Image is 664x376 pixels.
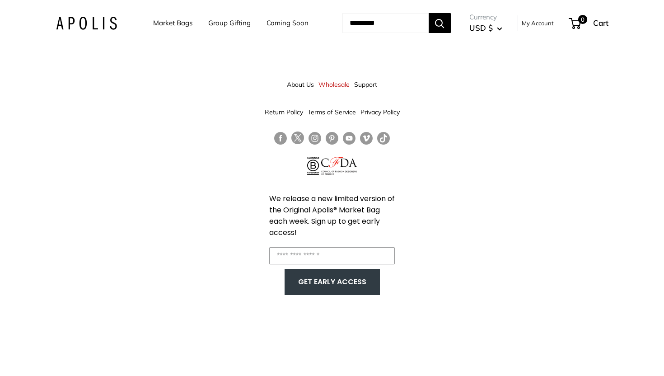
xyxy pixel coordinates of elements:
span: USD $ [469,23,493,33]
a: My Account [522,18,554,28]
a: Market Bags [153,17,192,29]
a: Support [354,76,377,93]
button: USD $ [469,21,502,35]
img: Certified B Corporation [307,157,319,175]
a: Group Gifting [208,17,251,29]
img: Apolis [56,17,117,30]
span: We release a new limited version of the Original Apolis® Market Bag each week. Sign up to get ear... [269,193,395,238]
input: Search... [342,13,429,33]
a: Follow us on Instagram [309,132,321,145]
a: Privacy Policy [360,104,400,120]
a: Follow us on Twitter [291,132,304,148]
a: Terms of Service [308,104,356,120]
span: Cart [593,18,608,28]
a: Return Policy [265,104,303,120]
button: GET EARLY ACCESS [294,273,371,291]
a: Coming Soon [267,17,309,29]
a: Wholesale [318,76,350,93]
a: Follow us on YouTube [343,132,355,145]
span: 0 [578,15,587,24]
span: Currency [469,11,502,23]
a: Follow us on Vimeo [360,132,373,145]
a: Follow us on Pinterest [326,132,338,145]
input: Enter your email [269,247,395,264]
a: About Us [287,76,314,93]
a: Follow us on Facebook [274,132,287,145]
a: 0 Cart [570,16,608,30]
button: Search [429,13,451,33]
img: Council of Fashion Designers of America Member [321,157,357,175]
a: Follow us on Tumblr [377,132,390,145]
